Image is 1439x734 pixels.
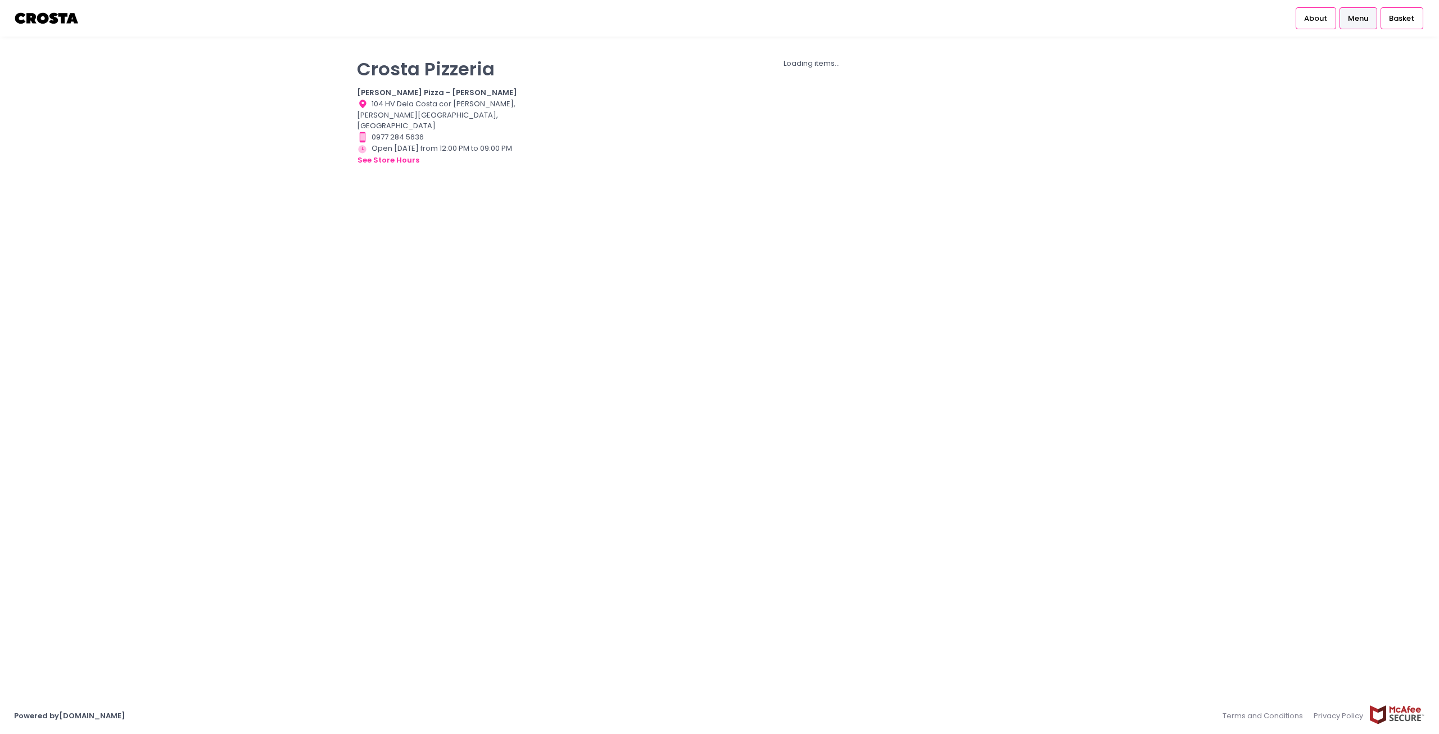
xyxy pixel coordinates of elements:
[1340,7,1377,29] a: Menu
[357,132,528,143] div: 0977 284 5636
[14,8,80,28] img: logo
[357,87,517,98] b: [PERSON_NAME] Pizza - [PERSON_NAME]
[357,58,528,80] p: Crosta Pizzeria
[542,58,1082,69] div: Loading items...
[1369,705,1425,724] img: mcafee-secure
[1296,7,1336,29] a: About
[1304,13,1327,24] span: About
[1309,705,1369,727] a: Privacy Policy
[357,98,528,132] div: 104 HV Dela Costa cor [PERSON_NAME], [PERSON_NAME][GEOGRAPHIC_DATA], [GEOGRAPHIC_DATA]
[1348,13,1368,24] span: Menu
[357,154,420,166] button: see store hours
[14,710,125,721] a: Powered by[DOMAIN_NAME]
[1389,13,1414,24] span: Basket
[1223,705,1309,727] a: Terms and Conditions
[357,143,528,166] div: Open [DATE] from 12:00 PM to 09:00 PM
